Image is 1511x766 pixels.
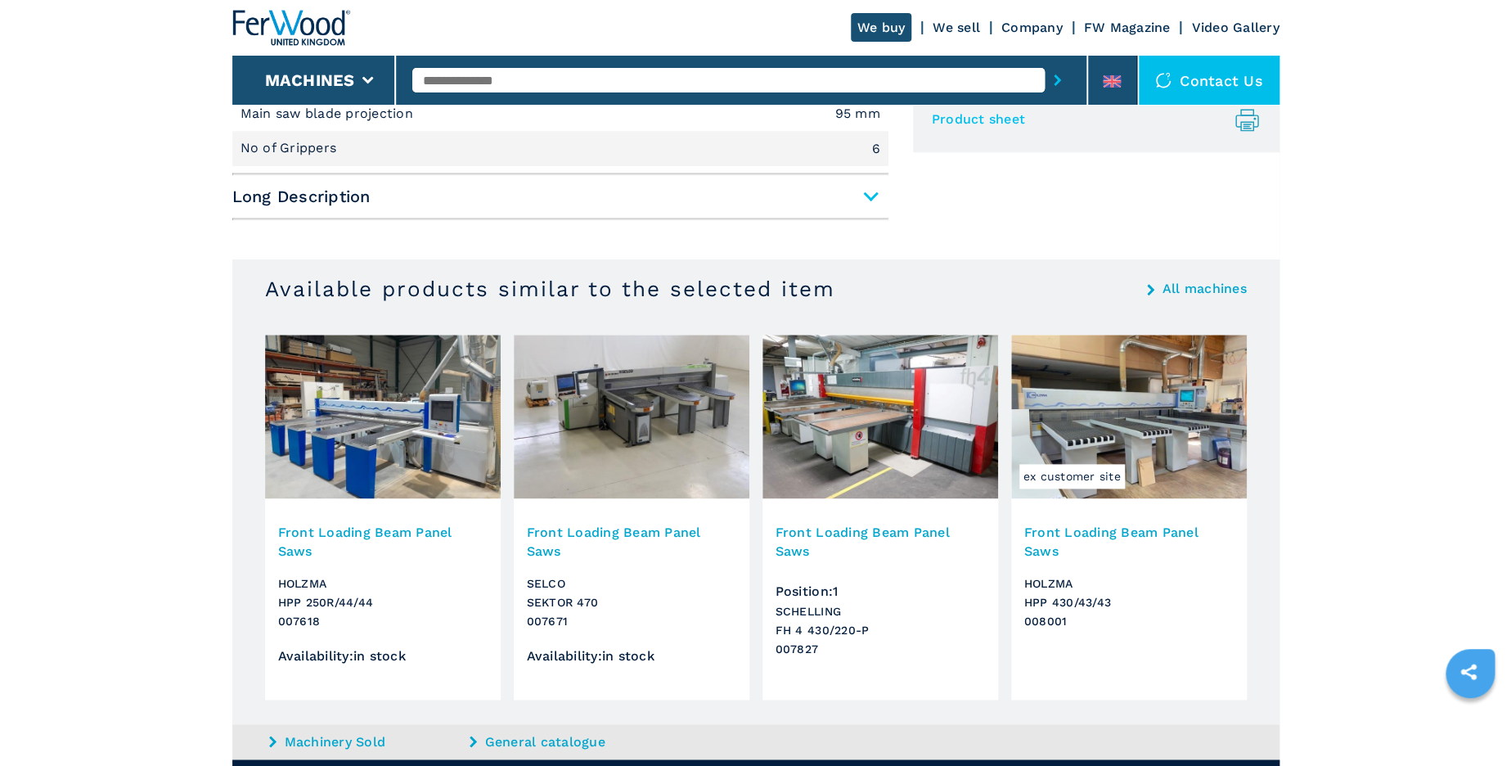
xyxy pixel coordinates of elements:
p: Main saw blade projection [241,105,418,123]
p: No of Grippers [241,139,341,157]
a: We sell [933,20,980,35]
img: Contact us [1155,72,1171,88]
a: Front Loading Beam Panel Saws HOLZMA HPP 430/43/43ex customer siteFront Loading Beam Panel SawsHO... [1011,335,1247,700]
div: Short Description [232,62,888,166]
div: Availability : in stock [278,649,488,663]
button: Machines [264,70,354,90]
img: Front Loading Beam Panel Saws SCHELLING FH 4 430/220-P [762,335,998,498]
h3: SELCO SEKTOR 470 007671 [527,574,736,631]
a: FW Magazine [1084,20,1171,35]
div: Contact us [1139,56,1279,105]
img: Front Loading Beam Panel Saws HOLZMA HPP 250R/44/44 [265,335,501,498]
h3: Front Loading Beam Panel Saws [1024,523,1234,561]
em: 95 mm [834,107,879,120]
a: We buy [851,13,912,42]
a: All machines [1162,282,1247,295]
h3: Available products similar to the selected item [265,276,835,302]
span: Long Description [232,182,888,211]
a: Company [1001,20,1063,35]
em: 6 [871,142,879,155]
div: Position : 1 [776,570,985,598]
h3: Front Loading Beam Panel Saws [527,523,736,561]
img: Ferwood [232,10,350,46]
span: ex customer site [1019,464,1125,489]
a: Machinery Sold [269,732,465,751]
h3: HOLZMA HPP 430/43/43 008001 [1024,574,1234,631]
h3: Front Loading Beam Panel Saws [776,523,985,561]
button: submit-button [1045,61,1070,99]
h3: Front Loading Beam Panel Saws [278,523,488,561]
h3: HOLZMA HPP 250R/44/44 007618 [278,574,488,631]
a: Video Gallery [1191,20,1279,35]
h3: SCHELLING FH 4 430/220-P 007827 [776,602,985,659]
img: Front Loading Beam Panel Saws HOLZMA HPP 430/43/43 [1011,335,1247,498]
a: General catalogue [470,732,666,751]
a: Front Loading Beam Panel Saws SELCO SEKTOR 470Front Loading Beam Panel SawsSELCOSEKTOR 470007671A... [514,335,749,700]
a: Product sheet [932,106,1252,133]
img: Front Loading Beam Panel Saws SELCO SEKTOR 470 [514,335,749,498]
div: Availability : in stock [527,649,736,663]
iframe: Chat [1441,692,1499,754]
a: sharethis [1448,651,1489,692]
a: Front Loading Beam Panel Saws SCHELLING FH 4 430/220-PFront Loading Beam Panel SawsPosition:1SCHE... [762,335,998,700]
a: Front Loading Beam Panel Saws HOLZMA HPP 250R/44/44Front Loading Beam Panel SawsHOLZMAHPP 250R/44... [265,335,501,700]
